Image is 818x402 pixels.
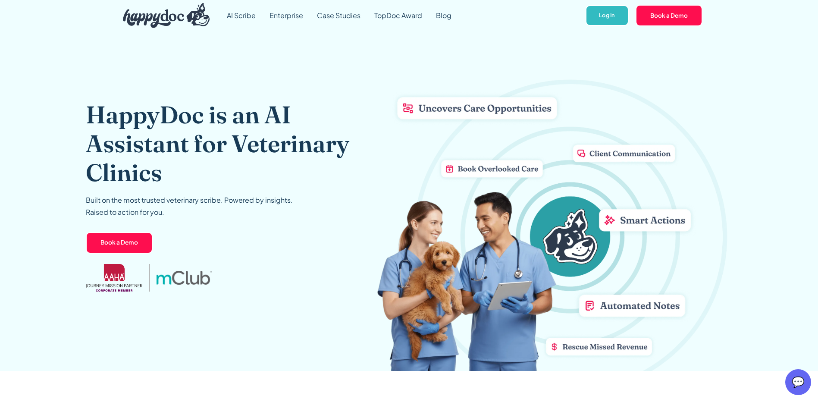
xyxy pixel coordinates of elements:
[86,194,293,218] p: Built on the most trusted veterinary scribe. Powered by insights. Raised to action for you.
[86,232,153,254] a: Book a Demo
[636,5,702,26] a: Book a Demo
[86,100,377,187] h1: HappyDoc is an AI Assistant for Veterinary Clinics
[586,5,628,26] a: Log In
[116,1,210,30] a: home
[123,3,210,28] img: HappyDoc Logo: A happy dog with his ear up, listening.
[157,271,212,285] img: mclub logo
[86,264,143,292] img: AAHA Advantage logo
